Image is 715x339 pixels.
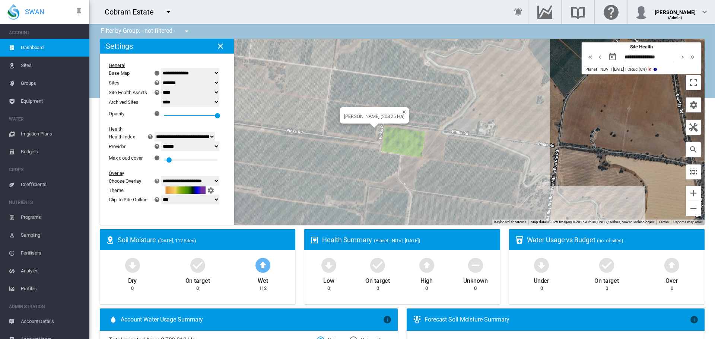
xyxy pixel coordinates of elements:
button: icon-chevron-right [678,52,687,61]
md-icon: icon-information [652,67,658,73]
div: Clip To Site Outline [109,197,147,202]
button: icon-help-circle [152,78,162,87]
div: [PERSON_NAME] [655,6,696,13]
span: Fertilisers [21,244,83,262]
md-icon: icon-arrow-up-bold-circle [254,256,272,274]
md-icon: icon-information [383,315,392,324]
md-icon: icon-bell-ring [514,7,523,16]
div: On target [365,274,390,285]
span: (no. of sites) [597,238,623,243]
md-icon: icon-water [109,315,118,324]
md-icon: Go to the Data Hub [536,7,554,16]
div: General [109,63,216,68]
span: ([DATE], 112 Sites) [158,238,196,243]
span: Groups [21,74,83,92]
button: Zoom out [686,201,701,216]
span: ACCOUNT [9,27,83,39]
button: Zoom in [686,186,701,201]
div: Health [109,126,216,132]
button: md-calendar [605,49,620,64]
button: icon-close [213,39,228,54]
span: Profiles [21,280,83,298]
button: icon-help-circle [152,176,162,185]
md-icon: icon-help-circle [153,88,162,97]
button: icon-menu-down [161,4,176,19]
md-icon: icon-pin [74,7,83,16]
div: 0 [474,285,477,292]
div: Choose Overlay [109,178,141,184]
div: 0 [376,285,379,292]
span: Equipment [21,92,83,110]
button: icon-chevron-double-right [687,52,697,61]
md-icon: icon-menu-down [182,27,191,36]
div: 0 [671,285,673,292]
button: Keyboard shortcuts [494,220,526,225]
div: Archived Sites [109,99,162,105]
div: Max cloud cover [109,155,143,161]
md-icon: icon-help-circle [153,78,162,87]
span: (Planet | NDVI, [DATE]) [374,238,420,243]
span: CROPS [9,164,83,176]
div: Base Map [109,70,130,76]
md-icon: icon-map-marker-radius [106,236,115,244]
button: icon-help-circle [145,132,156,141]
a: Terms [658,220,669,224]
button: Close [399,107,404,112]
div: Opacity [109,111,124,116]
div: 0 [131,285,134,292]
span: Account Water Usage Summary [121,316,383,324]
md-icon: icon-help-circle [153,195,162,204]
md-icon: Click here for help [602,7,620,16]
md-icon: icon-heart-box-outline [310,236,319,244]
h2: Settings [106,42,133,51]
md-icon: icon-menu-down [164,7,173,16]
md-icon: icon-chevron-double-left [586,52,594,61]
span: Sites [21,57,83,74]
button: icon-help-circle [152,142,162,151]
button: icon-cog [686,97,701,112]
div: Health Summary [322,235,494,244]
a: Report a map error [673,220,702,224]
span: Analytes [21,262,83,280]
span: NUTRIENTS [9,196,83,208]
div: Soil Moisture [118,235,289,244]
button: icon-chevron-double-left [585,52,595,61]
md-icon: icon-arrow-down-bold-circle [320,256,338,274]
div: Sites [109,80,120,86]
md-icon: Search the knowledge base [569,7,587,16]
img: profile.jpg [634,4,649,19]
div: [PERSON_NAME] (208.25 Ha) [344,113,404,119]
div: On target [594,274,619,285]
div: 0 [425,285,428,292]
div: Health Index [109,134,135,140]
md-icon: icon-arrow-up-bold-circle [663,256,681,274]
span: Programs [21,208,83,226]
md-icon: icon-checkbox-marked-circle [189,256,207,274]
md-icon: icon-information [153,153,162,162]
button: Toggle fullscreen view [686,75,701,90]
md-icon: icon-content-cut [647,67,652,73]
div: Wet [258,274,268,285]
md-icon: icon-thermometer-lines [413,315,422,324]
span: Site Health [630,44,653,49]
md-icon: icon-information [153,109,162,118]
span: Irrigation Plans [21,125,83,143]
button: icon-magnify [686,142,701,157]
span: SWAN [25,7,44,16]
md-icon: icon-minus-circle [467,256,484,274]
md-icon: icon-information [153,68,162,77]
div: Cobram Estate [105,7,161,17]
img: SWAN-Landscape-Logo-Colour-drop.png [7,4,19,20]
div: Water Usage vs Budget [527,235,699,244]
div: Forecast Soil Moisture Summary [425,316,690,324]
span: Map data ©2025 Imagery ©2025 Airbus, CNES / Airbus, Maxar Technologies [531,220,654,224]
div: Provider [109,144,125,149]
md-icon: icon-help-circle [153,176,162,185]
div: On target [185,274,210,285]
div: Theme [109,188,162,193]
div: Dry [128,274,137,285]
div: 0 [196,285,199,292]
button: icon-help-circle [152,195,162,204]
div: High [420,274,433,285]
md-icon: icon-chevron-right [679,52,687,61]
